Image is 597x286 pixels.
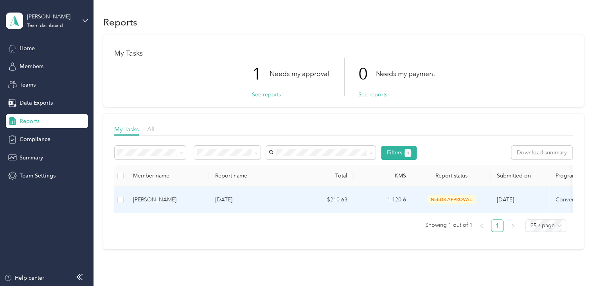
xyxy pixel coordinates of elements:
th: Submitted on [491,165,549,187]
span: 25 / page [530,220,561,232]
p: Needs my payment [376,69,435,79]
th: Report name [209,165,295,187]
p: 1 [252,58,270,91]
p: Needs my approval [270,69,329,79]
div: Total [301,172,347,179]
span: 1 [407,150,409,157]
span: Showing 1 out of 1 [425,219,472,231]
button: Filters1 [381,146,417,160]
div: KMS [360,172,406,179]
li: Next Page [507,219,519,232]
div: [PERSON_NAME] [27,13,76,21]
div: [PERSON_NAME] [133,195,203,204]
span: Teams [20,81,36,89]
button: right [507,219,519,232]
div: Team dashboard [27,24,63,28]
button: Help center [4,274,44,282]
span: Home [20,44,35,52]
span: needs approval [427,195,476,204]
span: Report status [419,172,484,179]
li: Previous Page [475,219,488,232]
td: 1,120.6 [354,187,412,213]
span: [DATE] [497,196,514,203]
span: left [479,223,484,228]
div: Member name [133,172,203,179]
button: Download summary [511,146,572,159]
span: Summary [20,154,43,162]
button: 1 [405,149,411,157]
span: Data Exports [20,99,53,107]
h1: Reports [103,18,137,26]
p: [DATE] [215,195,289,204]
span: Team Settings [20,172,56,180]
h1: My Tasks [114,49,573,58]
th: Member name [127,165,209,187]
span: right [511,223,515,228]
span: My Tasks [114,125,139,133]
td: $210.63 [295,187,354,213]
span: Reports [20,117,40,125]
span: Members [20,62,43,71]
span: All [147,125,155,133]
p: 0 [358,58,376,91]
a: 1 [491,220,503,232]
iframe: Everlance-gr Chat Button Frame [553,242,597,286]
button: See reports [358,91,387,99]
span: Compliance [20,135,50,143]
li: 1 [491,219,503,232]
button: left [475,219,488,232]
button: See reports [252,91,281,99]
div: Page Size [525,219,566,232]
